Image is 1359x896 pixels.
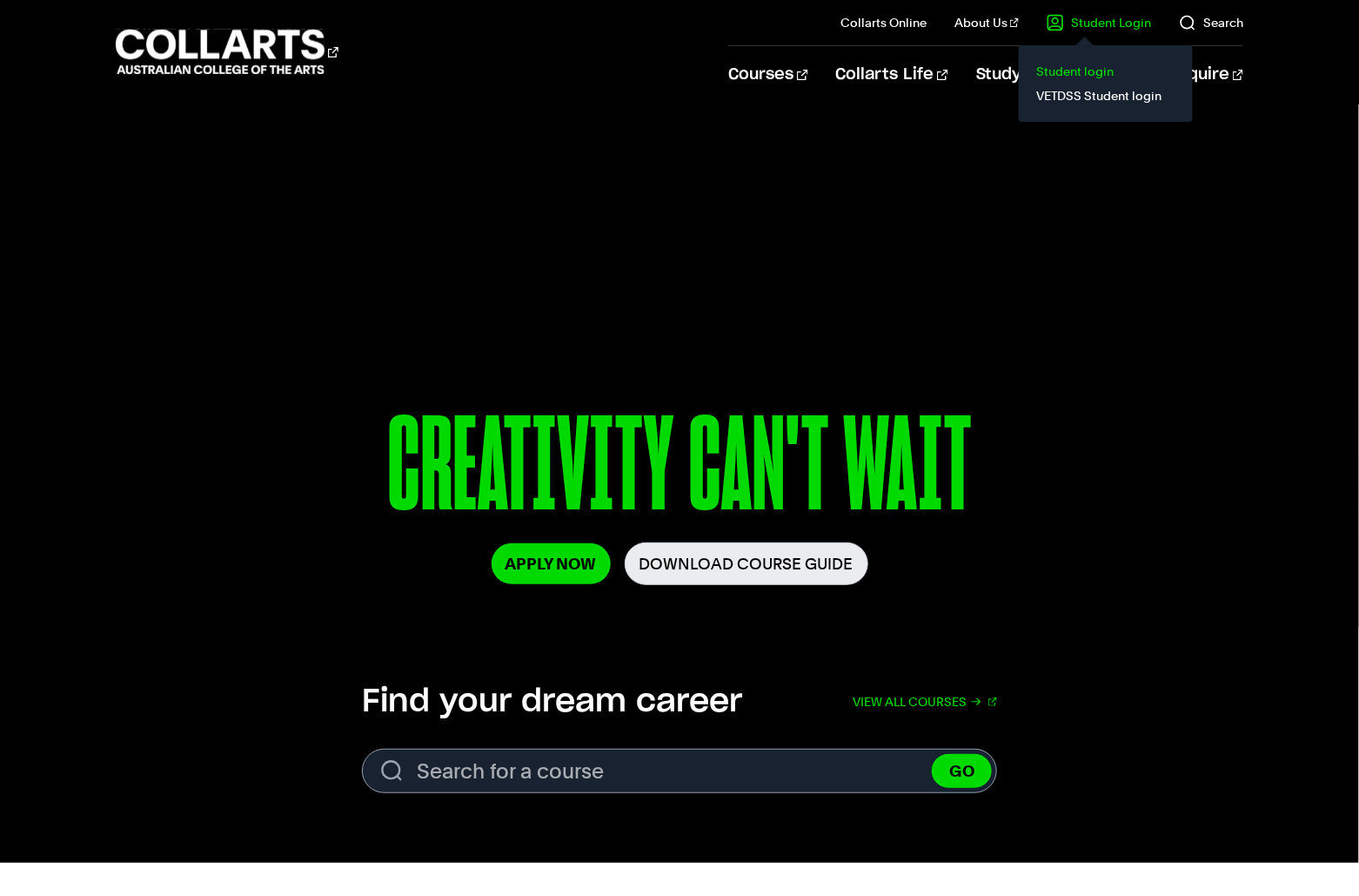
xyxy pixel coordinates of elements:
[1033,84,1179,108] a: VETDSS Student login
[1033,59,1179,84] a: Student login
[836,46,948,104] a: Collarts Life
[169,399,1190,542] p: CREATIVITY CAN'T WAIT
[625,542,868,585] a: Download Course Guide
[955,14,1020,31] a: About Us
[362,749,997,793] form: Search
[362,683,742,721] h2: Find your dream career
[976,46,1140,104] a: Study Information
[728,46,807,104] a: Courses
[116,27,338,77] div: Go to homepage
[362,749,997,793] input: Search for a course
[932,754,992,788] button: GO
[1168,46,1243,104] a: Enquire
[853,683,997,721] a: View all courses
[492,543,611,584] a: Apply Now
[1047,14,1151,31] a: Student Login
[841,14,927,31] a: Collarts Online
[1179,14,1243,31] a: Search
